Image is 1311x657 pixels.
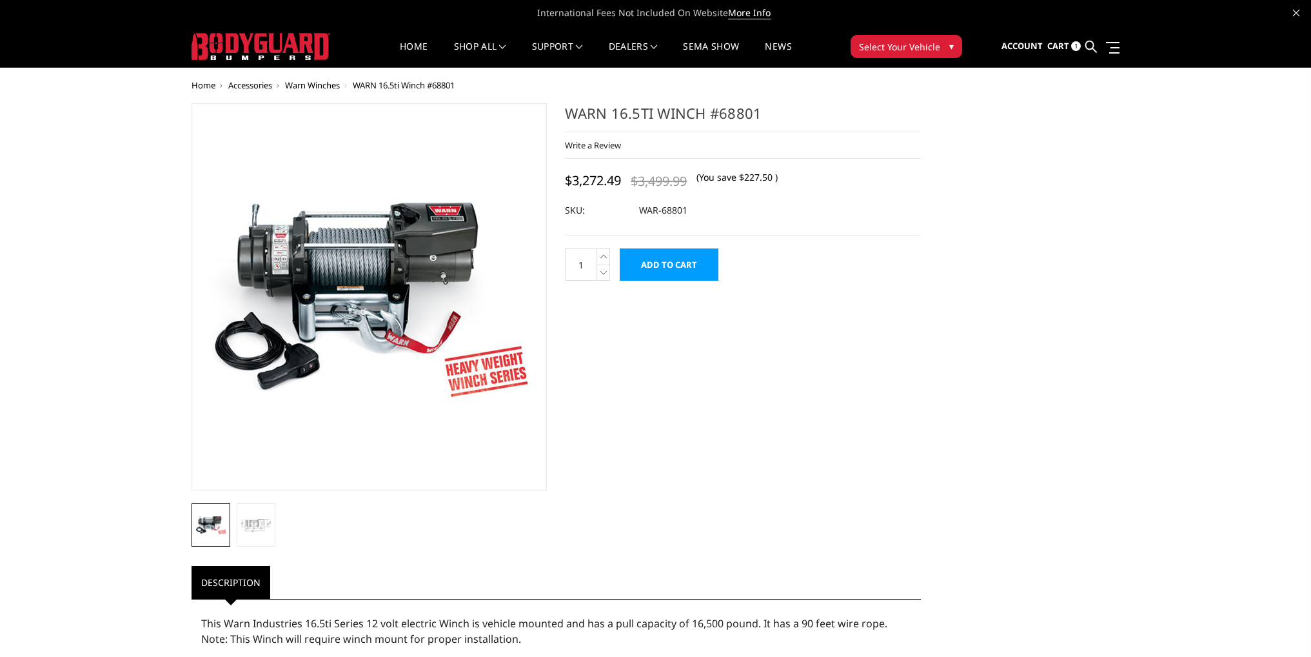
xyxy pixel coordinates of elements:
img: WARN 16.5ti Winch #68801 [195,516,226,535]
span: Cart [1047,40,1069,52]
span: (You save [696,171,736,183]
a: Support [532,42,583,67]
iframe: Chat Widget [1247,595,1311,657]
img: WARN 16.5ti Winch #68801 [241,518,271,532]
span: WARN 16.5ti Winch #68801 [353,79,455,91]
a: Home [400,42,428,67]
a: shop all [454,42,506,67]
a: Cart 1 [1047,29,1081,64]
button: Select Your Vehicle [851,35,962,58]
span: $3,499.99 [631,174,687,189]
img: BODYGUARD BUMPERS [192,33,330,60]
span: $227.50 [739,171,773,183]
a: Warn Winches [285,79,340,91]
span: Account [1001,40,1043,52]
span: 1 [1071,41,1081,51]
span: ▾ [949,39,954,53]
span: This Warn Industries 16.5ti Series 12 volt electric Winch is vehicle mounted and has a pull capac... [201,616,887,646]
a: Account [1001,29,1043,64]
a: Write a Review [565,139,621,151]
span: $3,272.49 [565,172,621,189]
a: Dealers [609,42,658,67]
a: Home [192,79,215,91]
a: Accessories [228,79,272,91]
a: SEMA Show [683,42,739,67]
a: News [765,42,791,67]
span: ) [775,171,778,183]
h1: WARN 16.5ti Winch #68801 [565,103,921,132]
input: Add to Cart [620,248,718,281]
dd: WAR-68801 [639,199,687,222]
span: Select Your Vehicle [859,40,940,54]
dt: SKU: [565,199,629,222]
a: Description [192,566,270,599]
a: WARN 16.5ti Winch #68801 [192,103,547,490]
a: More Info [728,6,771,19]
